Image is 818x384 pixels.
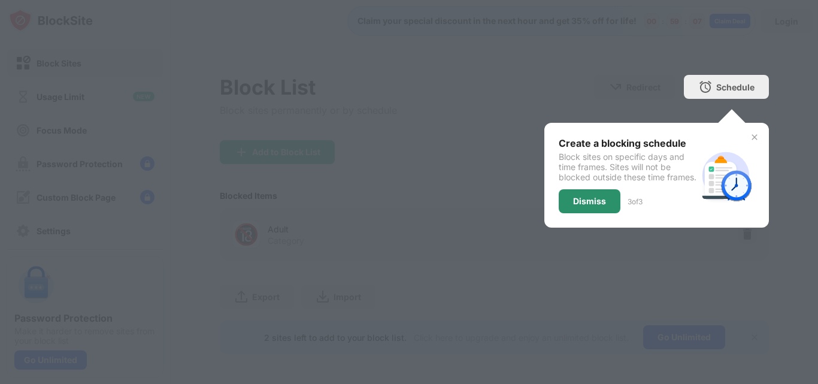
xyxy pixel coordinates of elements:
div: 3 of 3 [628,197,643,206]
div: Create a blocking schedule [559,137,697,149]
img: schedule.svg [697,147,755,204]
div: Schedule [716,82,755,92]
img: x-button.svg [750,132,759,142]
div: Dismiss [573,196,606,206]
div: Block sites on specific days and time frames. Sites will not be blocked outside these time frames. [559,152,697,182]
